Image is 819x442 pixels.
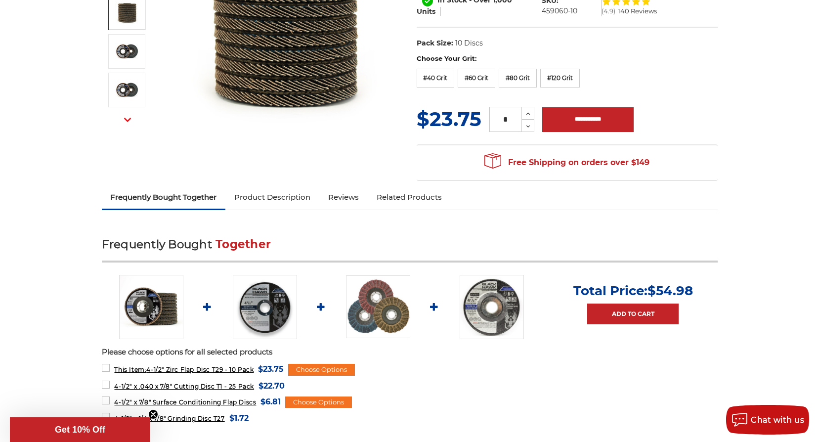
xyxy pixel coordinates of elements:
[148,409,158,419] button: Close teaser
[102,237,212,251] span: Frequently Bought
[229,411,249,425] span: $1.72
[484,153,649,173] span: Free Shipping on orders over $149
[119,275,183,339] img: 4.5" Black Hawk Zirconia Flap Disc 10 Pack
[102,347,718,358] p: Please choose options for all selected products
[225,186,319,208] a: Product Description
[417,54,718,64] label: Choose Your Grit:
[319,186,368,208] a: Reviews
[417,38,453,48] dt: Pack Size:
[114,366,254,373] span: 4-1/2" Zirc Flap Disc T29 - 10 Pack
[573,283,693,299] p: Total Price:
[114,383,254,390] span: 4-1/2" x .040 x 7/8" Cutting Disc T1 - 25 Pack
[216,237,271,251] span: Together
[587,304,679,324] a: Add to Cart
[602,8,615,14] span: (4.9)
[647,283,693,299] span: $54.98
[102,186,226,208] a: Frequently Bought Together
[726,405,809,435] button: Chat with us
[258,362,284,376] span: $23.75
[260,395,281,408] span: $6.81
[368,186,451,208] a: Related Products
[285,397,352,408] div: Choose Options
[751,415,804,425] span: Chat with us
[288,364,355,376] div: Choose Options
[417,7,435,16] span: Units
[55,425,105,435] span: Get 10% Off
[10,417,150,442] div: Get 10% OffClose teaser
[417,107,481,131] span: $23.75
[115,78,139,102] img: 60 grit zirc flap disc
[115,0,139,25] img: 10 pack of premium black hawk flap discs
[455,38,483,48] dd: 10 Discs
[114,415,224,422] span: 4-1/2" x 1/4 x 7/8" Grinding Disc T27
[618,8,657,14] span: 140 Reviews
[116,109,139,131] button: Next
[114,366,146,373] strong: This Item:
[115,39,139,64] img: 40 grit zirc flap disc
[259,379,285,393] span: $22.70
[542,6,577,16] dd: 459060-10
[114,398,256,406] span: 4-1/2" x 7/8" Surface Conditioning Flap Discs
